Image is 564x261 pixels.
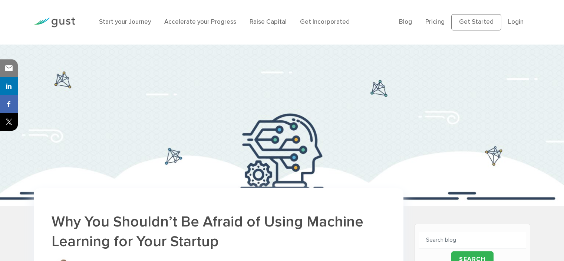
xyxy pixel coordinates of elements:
[508,18,524,26] a: Login
[164,18,236,26] a: Accelerate your Progress
[451,14,501,30] a: Get Started
[52,212,386,251] h1: Why You Shouldn’t Be Afraid of Using Machine Learning for Your Startup
[300,18,350,26] a: Get Incorporated
[419,232,526,248] input: Search blog
[250,18,287,26] a: Raise Capital
[34,17,75,27] img: Gust Logo
[399,18,412,26] a: Blog
[99,18,151,26] a: Start your Journey
[425,18,445,26] a: Pricing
